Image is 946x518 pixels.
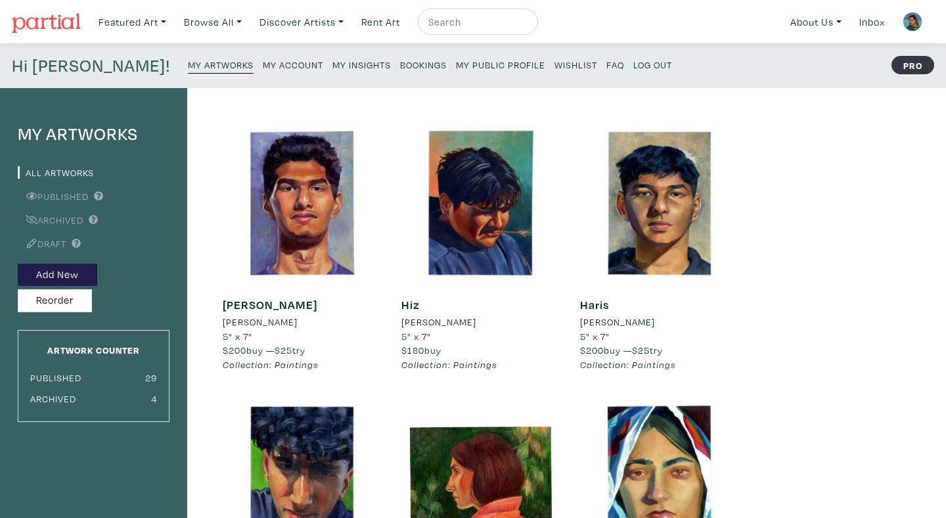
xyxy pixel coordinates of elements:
a: Rent Art [355,9,406,35]
a: My Artworks [188,55,254,74]
li: [PERSON_NAME] [401,315,476,329]
small: Artwork Counter [47,344,140,356]
small: Log Out [633,59,672,71]
small: My Insights [332,59,391,71]
small: Archived [30,392,76,405]
a: Archived [18,214,83,226]
a: Hiz [401,297,420,312]
a: [PERSON_NAME] [401,315,560,329]
small: Published [30,371,81,384]
small: Wishlist [554,59,597,71]
a: Draft [18,237,66,250]
h4: Hi [PERSON_NAME]! [12,55,170,76]
em: Collection: Paintings [580,358,676,371]
li: [PERSON_NAME] [580,315,655,329]
em: Collection: Paintings [401,358,497,371]
button: Add New [18,264,97,287]
span: buy — try [580,344,663,356]
small: 29 [145,371,157,384]
small: 4 [151,392,157,405]
a: Log Out [633,55,672,73]
button: Reorder [18,289,92,312]
span: 5" x 7" [401,330,431,342]
a: Haris [580,297,609,312]
a: All Artworks [18,166,94,179]
a: Discover Artists [254,9,349,35]
a: About Us [784,9,847,35]
span: $25 [275,344,292,356]
h4: My Artworks [18,124,169,145]
a: Inbox [853,9,891,35]
a: FAQ [606,55,624,73]
a: Featured Art [93,9,172,35]
small: My Public Profile [456,59,545,71]
input: Search [427,14,526,30]
a: My Account [263,55,323,73]
span: $200 [580,344,604,356]
a: My Insights [332,55,391,73]
span: buy [401,344,441,356]
a: [PERSON_NAME] [223,315,382,329]
img: phpThumb.php [903,12,922,32]
a: My Public Profile [456,55,545,73]
small: Bookings [400,59,447,71]
a: Wishlist [554,55,597,73]
em: Collection: Paintings [223,358,319,371]
small: My Artworks [188,59,254,71]
a: [PERSON_NAME] [580,315,739,329]
small: My Account [263,59,323,71]
a: Published [18,190,89,202]
span: $200 [223,344,246,356]
a: Bookings [400,55,447,73]
strong: PRO [891,56,934,74]
a: Browse All [178,9,248,35]
span: 5" x 7" [223,330,252,342]
a: [PERSON_NAME] [223,297,317,312]
span: buy — try [223,344,305,356]
span: $180 [401,344,424,356]
li: [PERSON_NAME] [223,315,298,329]
small: FAQ [606,59,624,71]
span: 5" x 7" [580,330,610,342]
span: $25 [632,344,650,356]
